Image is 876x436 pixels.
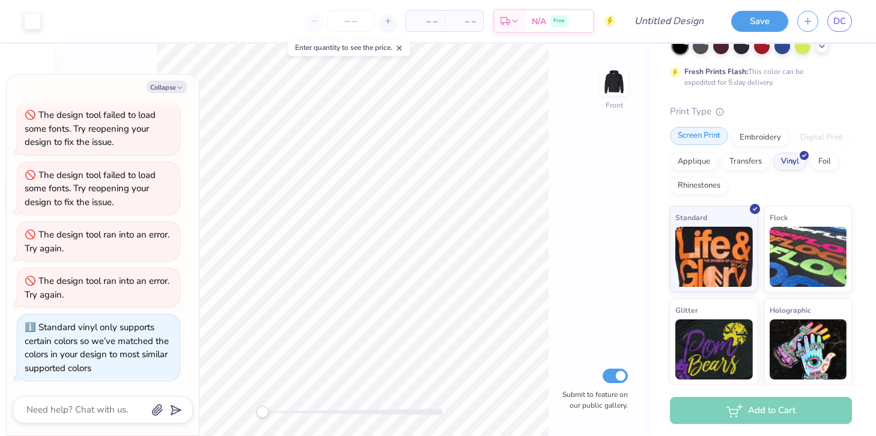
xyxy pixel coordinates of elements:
[827,11,852,32] a: DC
[25,169,156,208] div: The design tool failed to load some fonts. Try reopening your design to fix the issue.
[670,177,728,195] div: Rhinestones
[532,15,546,28] span: N/A
[684,67,748,76] strong: Fresh Prints Flash:
[732,129,789,147] div: Embroidery
[670,105,852,118] div: Print Type
[792,129,851,147] div: Digital Print
[770,304,811,316] span: Holographic
[670,127,728,145] div: Screen Print
[553,17,565,25] span: Free
[731,11,788,32] button: Save
[452,15,476,28] span: – –
[675,211,707,224] span: Standard
[770,227,847,287] img: Flock
[770,211,788,224] span: Flock
[25,275,169,301] div: The design tool ran into an error. Try again.
[556,389,628,411] label: Submit to feature on our public gallery.
[606,100,623,111] div: Front
[602,70,626,94] img: Front
[811,153,839,171] div: Foil
[684,66,832,88] div: This color can be expedited for 5 day delivery.
[770,319,847,379] img: Holographic
[833,14,846,28] span: DC
[25,229,169,254] div: The design tool ran into an error. Try again.
[25,321,169,374] div: Standard vinyl only supports certain colors so we’ve matched the colors in your design to most si...
[675,319,753,379] img: Glitter
[147,81,187,93] button: Collapse
[288,39,410,56] div: Enter quantity to see the price.
[625,9,713,33] input: Untitled Design
[25,109,156,148] div: The design tool failed to load some fonts. Try reopening your design to fix the issue.
[773,153,807,171] div: Vinyl
[670,153,718,171] div: Applique
[722,153,770,171] div: Transfers
[257,406,269,418] div: Accessibility label
[327,10,374,32] input: – –
[675,227,753,287] img: Standard
[413,15,437,28] span: – –
[675,304,698,316] span: Glitter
